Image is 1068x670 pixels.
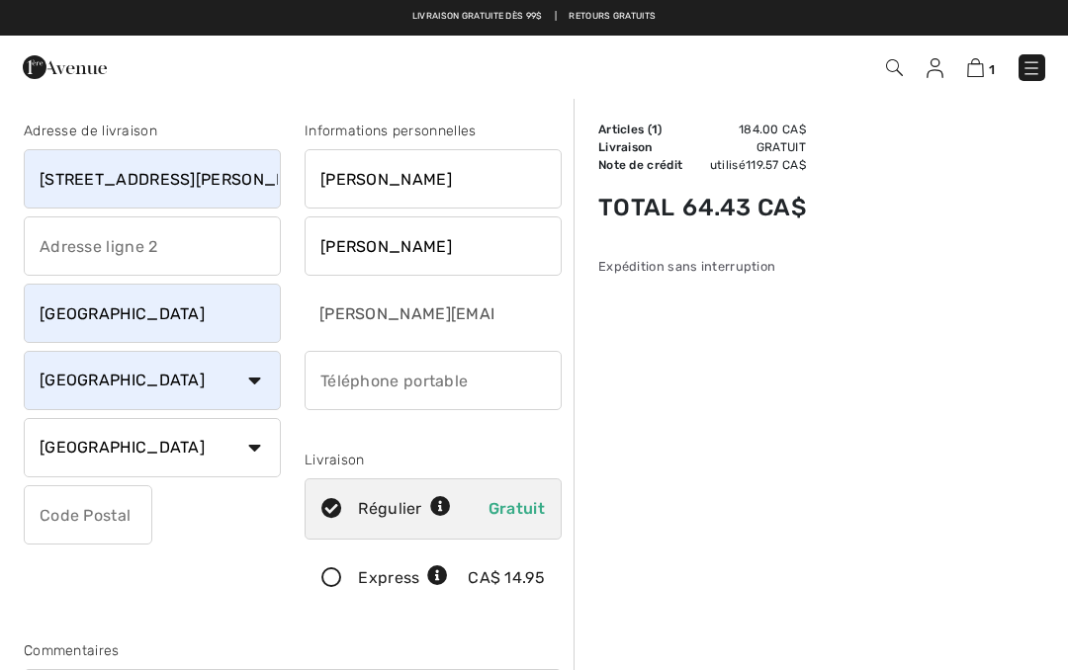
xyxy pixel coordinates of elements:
span: 1 [989,62,995,77]
div: Informations personnelles [305,121,562,141]
td: Articles ( ) [598,121,682,138]
img: Recherche [886,59,903,76]
span: Gratuit [489,499,545,518]
td: Total [598,174,682,241]
a: Retours gratuits [569,10,656,24]
img: Panier d'achat [967,58,984,77]
div: CA$ 14.95 [468,566,545,590]
input: Code Postal [24,485,152,544]
div: Commentaires [24,640,562,661]
td: 64.43 CA$ [682,174,806,241]
input: Téléphone portable [305,351,562,410]
img: 1ère Avenue [23,47,107,87]
input: Adresse ligne 1 [24,149,281,209]
span: 1 [652,123,658,136]
td: Livraison [598,138,682,156]
input: Adresse ligne 2 [24,216,281,276]
input: Courriel [305,284,497,343]
a: 1ère Avenue [23,56,107,75]
div: Livraison [305,450,562,470]
img: Mes infos [927,58,943,78]
div: Express [358,566,448,590]
td: 184.00 CA$ [682,121,806,138]
div: Expédition sans interruption [598,257,806,276]
a: Livraison gratuite dès 99$ [412,10,543,24]
span: 119.57 CA$ [746,158,806,172]
td: utilisé [682,156,806,174]
div: Régulier [358,497,451,521]
input: Ville [24,284,281,343]
input: Prénom [305,149,562,209]
span: | [555,10,557,24]
img: Menu [1022,58,1041,78]
div: Adresse de livraison [24,121,281,141]
input: Nom de famille [305,216,562,276]
a: 1 [967,55,995,79]
td: Note de crédit [598,156,682,174]
td: Gratuit [682,138,806,156]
